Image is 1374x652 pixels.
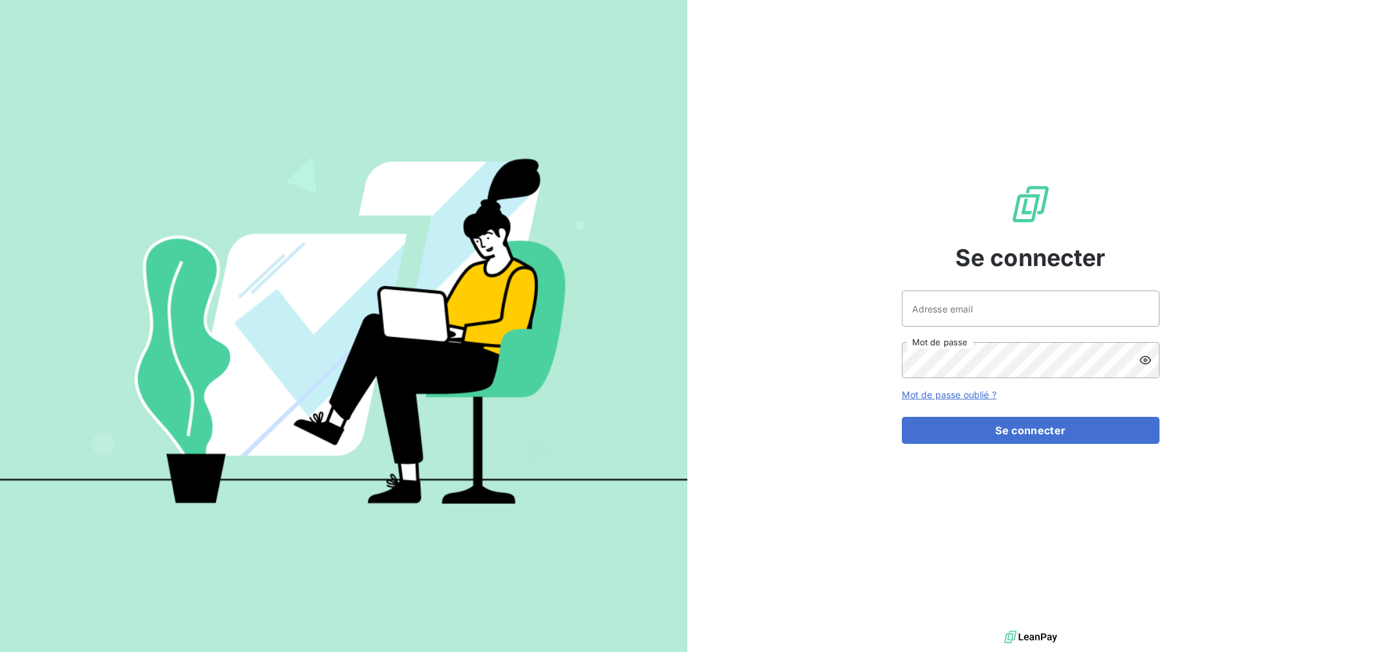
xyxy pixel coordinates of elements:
img: logo [1004,628,1057,647]
a: Mot de passe oublié ? [902,389,997,400]
img: Logo LeanPay [1010,184,1051,225]
input: placeholder [902,291,1159,327]
span: Se connecter [955,240,1106,275]
button: Se connecter [902,417,1159,444]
